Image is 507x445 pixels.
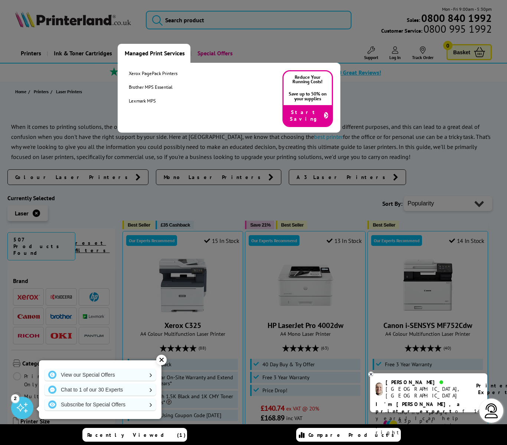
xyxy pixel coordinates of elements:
div: [GEOGRAPHIC_DATA], [GEOGRAPHIC_DATA] [386,386,467,399]
div: ✕ [156,355,167,365]
a: Xerox PagePack Printers [129,70,177,77]
span: Compare Products [308,432,398,438]
a: Recently Viewed (1) [82,428,187,442]
a: View our Special Offers [45,369,156,381]
img: user-headset-light.svg [484,403,499,418]
a: Brother MPS Essential [129,84,177,90]
span: Recently Viewed (1) [87,432,186,438]
div: [PERSON_NAME] [386,379,467,386]
b: I'm [PERSON_NAME], a printer expert [376,401,462,415]
div: Start Saving [284,105,332,126]
a: Subscribe for Special Offers [45,399,156,410]
a: Managed Print Services [118,44,190,63]
div: 2 [11,394,19,402]
p: of 14 years! I can help you choose the right product [376,401,482,436]
p: Save up to 50% on your supplies [284,88,332,105]
a: Lexmark MPS [129,98,177,104]
a: Reduce Your Running Costs! Save up to 50% on your supplies Start Saving [282,70,333,127]
p: Reduce Your Running Costs! [284,71,332,88]
a: Compare Products [296,428,401,442]
img: ashley-livechat.png [376,383,383,396]
a: Chat to 1 of our 30 Experts [45,384,156,396]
